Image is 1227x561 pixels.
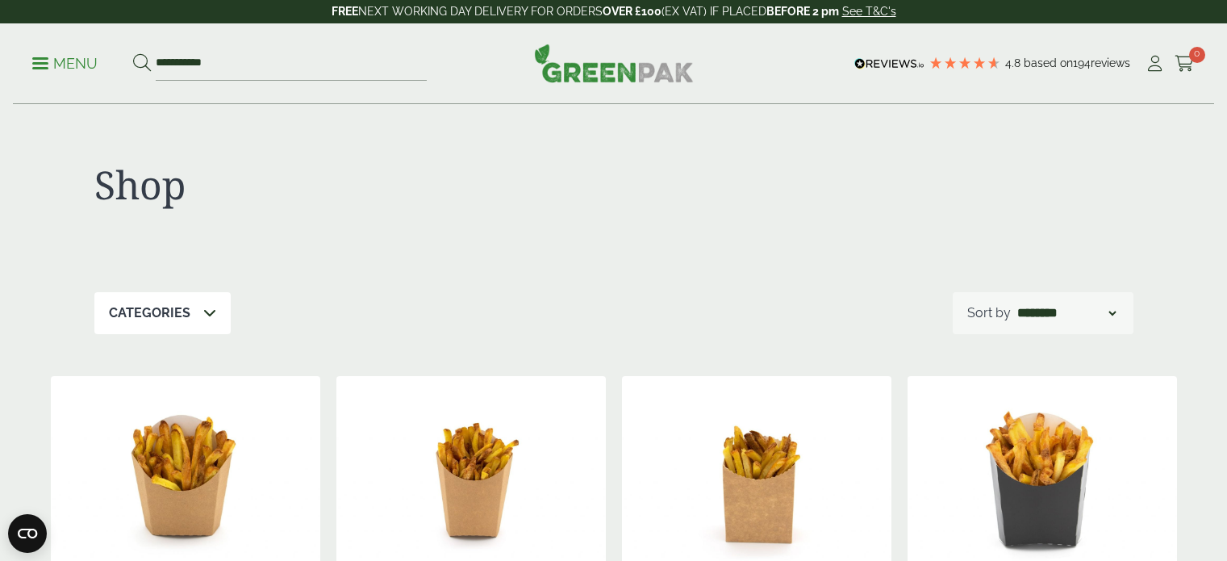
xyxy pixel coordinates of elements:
img: GreenPak Supplies [534,44,694,82]
select: Shop order [1014,304,1119,323]
img: REVIEWS.io [854,58,924,69]
div: 4.78 Stars [929,56,1001,70]
strong: OVER £100 [603,5,661,18]
span: 4.8 [1005,57,1024,69]
strong: FREE [332,5,358,18]
span: Based on [1024,57,1073,69]
i: Cart [1175,56,1195,72]
p: Menu [32,54,98,73]
span: reviews [1091,57,1130,69]
a: 0 [1175,52,1195,76]
button: Open CMP widget [8,514,47,553]
span: 0 [1189,47,1205,63]
h1: Shop [94,161,614,208]
a: Menu [32,54,98,70]
i: My Account [1145,56,1165,72]
strong: BEFORE 2 pm [766,5,839,18]
p: Categories [109,304,190,323]
span: 194 [1073,57,1091,69]
a: See T&C's [842,5,896,18]
p: Sort by [967,304,1011,323]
